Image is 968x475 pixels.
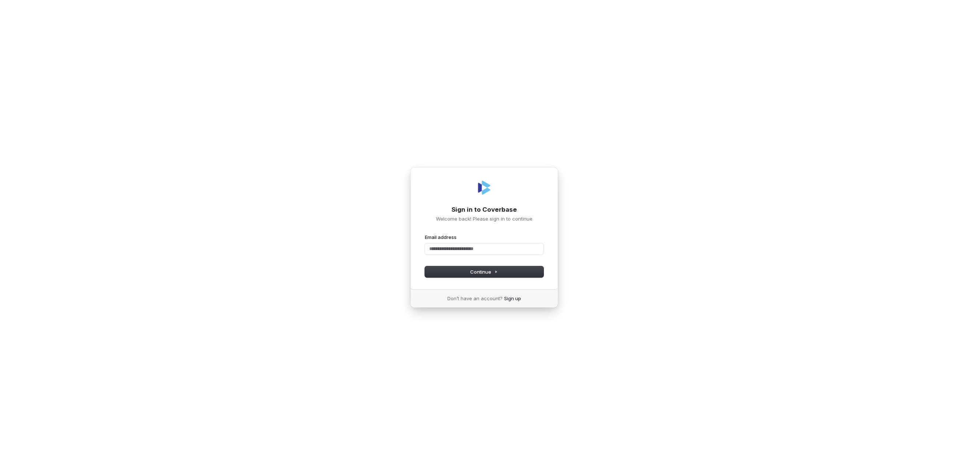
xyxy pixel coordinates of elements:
[425,234,457,240] label: Email address
[425,215,544,222] p: Welcome back! Please sign in to continue
[504,295,521,302] a: Sign up
[447,295,503,302] span: Don’t have an account?
[475,179,493,197] img: Coverbase
[425,205,544,214] h1: Sign in to Coverbase
[425,266,544,277] button: Continue
[470,268,498,275] span: Continue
